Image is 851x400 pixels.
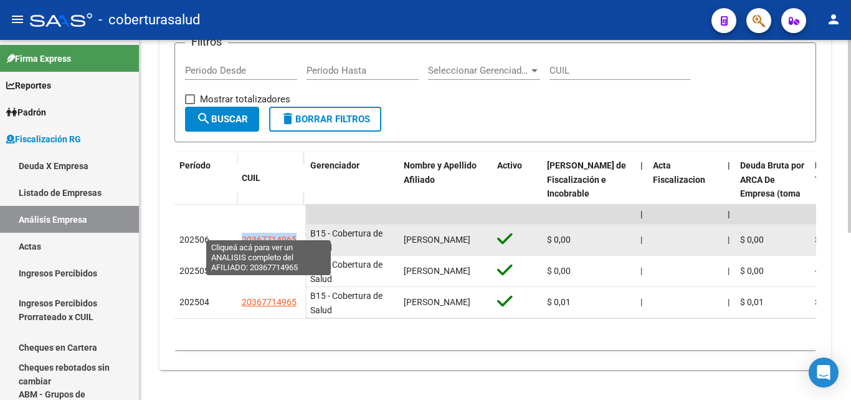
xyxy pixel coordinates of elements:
[735,152,810,236] datatable-header-cell: Deuda Bruta por ARCA De Empresa (toma en cuenta todos los afiliados)
[242,235,297,245] span: 20367714965
[280,114,370,125] span: Borrar Filtros
[310,160,359,170] span: Gerenciador
[547,160,626,199] span: [PERSON_NAME] de Fiscalización e Incobrable
[648,152,723,236] datatable-header-cell: Acta Fiscalizacion
[179,266,209,276] span: 202505
[635,152,648,236] datatable-header-cell: |
[740,297,764,307] span: $ 0,01
[6,52,71,66] span: Firma Express
[404,266,470,276] span: [PERSON_NAME]
[196,114,248,125] span: Buscar
[728,266,730,276] span: |
[740,160,804,227] span: Deuda Bruta por ARCA De Empresa (toma en cuenta todos los afiliados)
[305,152,399,236] datatable-header-cell: Gerenciador
[404,235,470,245] span: [PERSON_NAME]
[640,297,642,307] span: |
[179,297,209,307] span: 202504
[640,266,642,276] span: |
[428,65,529,76] span: Seleccionar Gerenciador
[6,132,81,146] span: Fiscalización RG
[728,235,730,245] span: |
[242,266,297,276] span: 20367714965
[740,266,764,276] span: $ 0,00
[809,358,839,388] div: Open Intercom Messenger
[242,173,260,183] span: CUIL
[640,160,643,170] span: |
[728,160,730,170] span: |
[179,235,209,245] span: 202506
[547,235,571,245] span: $ 0,00
[237,165,305,192] datatable-header-cell: CUIL
[723,152,735,236] datatable-header-cell: |
[728,297,730,307] span: |
[547,297,571,307] span: $ 0,01
[6,79,51,92] span: Reportes
[310,260,383,284] span: B15 - Cobertura de Salud
[174,152,237,205] datatable-header-cell: Período
[185,107,259,132] button: Buscar
[653,160,705,185] span: Acta Fiscalizacion
[310,228,383,253] span: B15 - Cobertura de Salud
[815,297,839,307] span: $ 0,01
[826,12,841,27] mat-icon: person
[640,235,642,245] span: |
[310,291,383,315] span: B15 - Cobertura de Salud
[404,297,470,307] span: [PERSON_NAME]
[179,160,211,170] span: Período
[280,111,295,126] mat-icon: delete
[200,92,290,107] span: Mostrar totalizadores
[547,266,571,276] span: $ 0,00
[542,152,635,236] datatable-header-cell: Deuda Bruta Neto de Fiscalización e Incobrable
[640,209,643,219] span: |
[740,235,764,245] span: $ 0,00
[185,33,228,51] h3: Filtros
[815,235,839,245] span: $ 0,00
[98,6,200,34] span: - coberturasalud
[6,105,46,119] span: Padrón
[10,12,25,27] mat-icon: menu
[497,160,522,170] span: Activo
[399,152,492,236] datatable-header-cell: Nombre y Apellido Afiliado
[728,209,730,219] span: |
[242,297,297,307] span: 20367714965
[492,152,542,236] datatable-header-cell: Activo
[269,107,381,132] button: Borrar Filtros
[815,266,841,276] span: -$ 0,01
[196,111,211,126] mat-icon: search
[404,160,477,185] span: Nombre y Apellido Afiliado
